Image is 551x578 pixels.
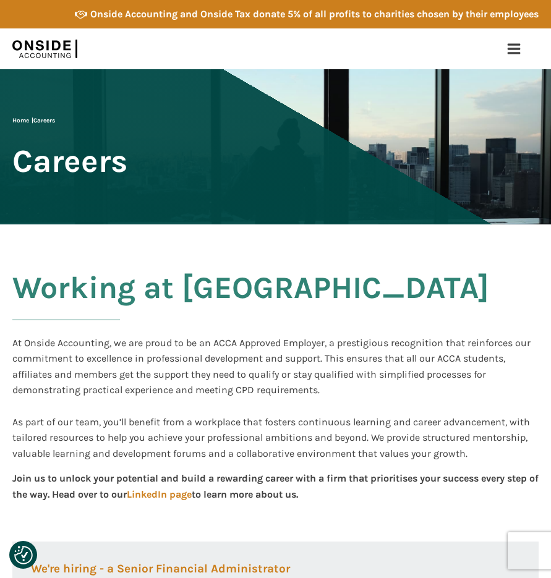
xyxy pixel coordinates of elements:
button: Consent Preferences [14,546,33,564]
div: Onside Accounting and Onside Tax donate 5% of all profits to charities chosen by their employees [90,6,539,22]
span: | [12,117,55,124]
img: Revisit consent button [14,546,33,564]
a: Home [12,117,29,124]
h2: Working at [GEOGRAPHIC_DATA] [12,271,489,335]
a: LinkedIn page [127,488,192,500]
span: Careers [33,117,55,124]
span: Careers [12,144,127,178]
div: Join us to unlock your potential and build a rewarding career with a firm that prioritises your s... [12,470,539,517]
div: At Onside Accounting, we are proud to be an ACCA Approved Employer, a prestigious recognition tha... [12,335,539,462]
img: Onside Accounting [12,33,77,64]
